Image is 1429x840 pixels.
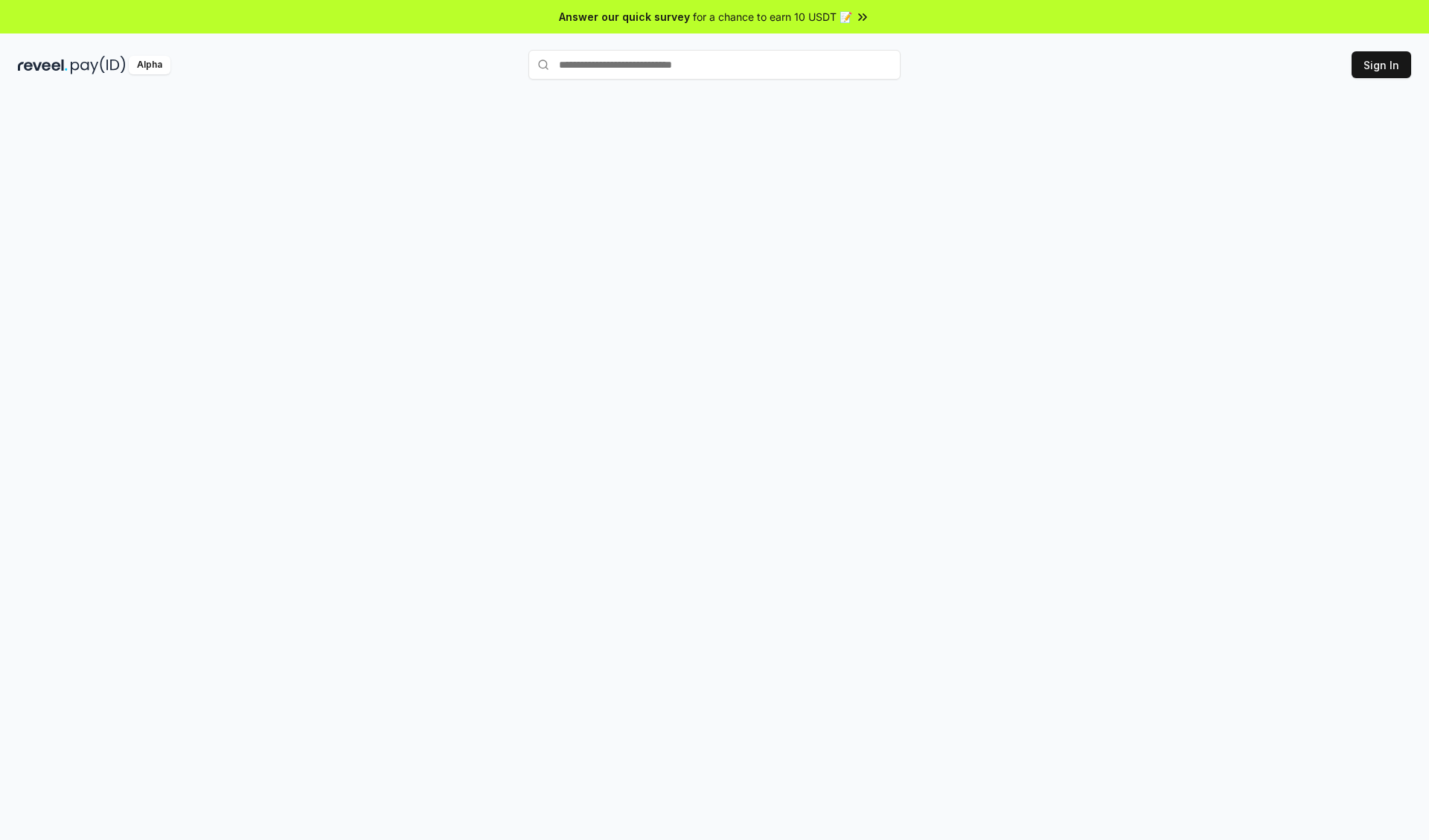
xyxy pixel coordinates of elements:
img: reveel_dark [18,56,68,74]
img: pay_id [71,56,126,74]
div: Alpha [129,56,170,74]
span: for a chance to earn 10 USDT 📝 [693,9,852,25]
span: Answer our quick survey [559,9,690,25]
button: Sign In [1352,51,1411,78]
